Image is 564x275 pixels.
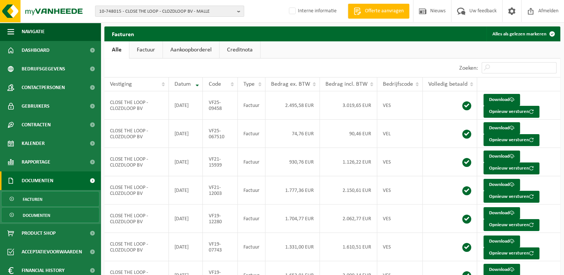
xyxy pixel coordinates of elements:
[483,207,520,219] a: Download
[104,176,169,205] td: CLOSE THE LOOP - CLOZDLOOP BV
[320,205,377,233] td: 2.062,77 EUR
[238,176,265,205] td: Factuur
[483,94,520,106] a: Download
[486,26,560,41] button: Alles als gelezen markeren
[104,148,169,176] td: CLOSE THE LOOP - CLOZDLOOP BV
[203,176,237,205] td: VF21-12003
[104,233,169,261] td: CLOSE THE LOOP - CLOZDLOOP BV
[483,122,520,134] a: Download
[483,106,539,118] button: Opnieuw versturen
[22,97,50,116] span: Gebruikers
[110,81,132,87] span: Vestiging
[363,7,406,15] span: Offerte aanvragen
[22,22,45,41] span: Navigatie
[2,208,99,222] a: Documenten
[320,176,377,205] td: 2.150,61 EUR
[22,171,53,190] span: Documenten
[325,81,368,87] span: Bedrag incl. BTW
[265,233,320,261] td: 1.331,00 EUR
[265,91,320,120] td: 2.495,58 EUR
[238,91,265,120] td: Factuur
[22,243,82,261] span: Acceptatievoorwaarden
[265,176,320,205] td: 1.777,36 EUR
[174,81,191,87] span: Datum
[383,81,413,87] span: Bedrijfscode
[203,233,237,261] td: VF19-07743
[22,78,65,97] span: Contactpersonen
[428,81,467,87] span: Volledig betaald
[271,81,310,87] span: Bedrag ex. BTW
[208,81,221,87] span: Code
[95,6,244,17] button: 10-748015 - CLOSE THE LOOP - CLOZDLOOP BV - MALLE
[238,205,265,233] td: Factuur
[377,120,423,148] td: VEL
[238,148,265,176] td: Factuur
[348,4,409,19] a: Offerte aanvragen
[129,41,163,59] a: Factuur
[203,91,237,120] td: VF25-09458
[483,247,539,259] button: Opnieuw versturen
[287,6,337,17] label: Interne informatie
[22,153,50,171] span: Rapportage
[483,191,539,203] button: Opnieuw versturen
[169,233,203,261] td: [DATE]
[265,205,320,233] td: 1.704,77 EUR
[459,65,478,71] label: Zoeken:
[203,205,237,233] td: VF19-12280
[483,151,520,162] a: Download
[169,205,203,233] td: [DATE]
[2,192,99,206] a: Facturen
[377,205,423,233] td: VES
[23,192,42,206] span: Facturen
[104,26,142,41] h2: Facturen
[169,120,203,148] td: [DATE]
[377,176,423,205] td: VES
[203,120,237,148] td: VF25-067510
[22,41,50,60] span: Dashboard
[483,219,539,231] button: Opnieuw versturen
[104,205,169,233] td: CLOSE THE LOOP - CLOZDLOOP BV
[23,208,50,222] span: Documenten
[377,91,423,120] td: VES
[22,224,56,243] span: Product Shop
[169,176,203,205] td: [DATE]
[320,148,377,176] td: 1.126,22 EUR
[377,233,423,261] td: VES
[377,148,423,176] td: VES
[320,91,377,120] td: 3.019,65 EUR
[22,134,45,153] span: Kalender
[22,60,65,78] span: Bedrijfsgegevens
[220,41,260,59] a: Creditnota
[483,162,539,174] button: Opnieuw versturen
[169,91,203,120] td: [DATE]
[163,41,219,59] a: Aankoopborderel
[104,41,129,59] a: Alle
[169,148,203,176] td: [DATE]
[320,120,377,148] td: 90,46 EUR
[22,116,51,134] span: Contracten
[483,236,520,247] a: Download
[99,6,234,17] span: 10-748015 - CLOSE THE LOOP - CLOZDLOOP BV - MALLE
[483,134,539,146] button: Opnieuw versturen
[320,233,377,261] td: 1.610,51 EUR
[104,120,169,148] td: CLOSE THE LOOP - CLOZDLOOP BV
[265,148,320,176] td: 930,76 EUR
[203,148,237,176] td: VF21-15939
[243,81,255,87] span: Type
[265,120,320,148] td: 74,76 EUR
[104,91,169,120] td: CLOSE THE LOOP - CLOZDLOOP BV
[238,120,265,148] td: Factuur
[483,179,520,191] a: Download
[238,233,265,261] td: Factuur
